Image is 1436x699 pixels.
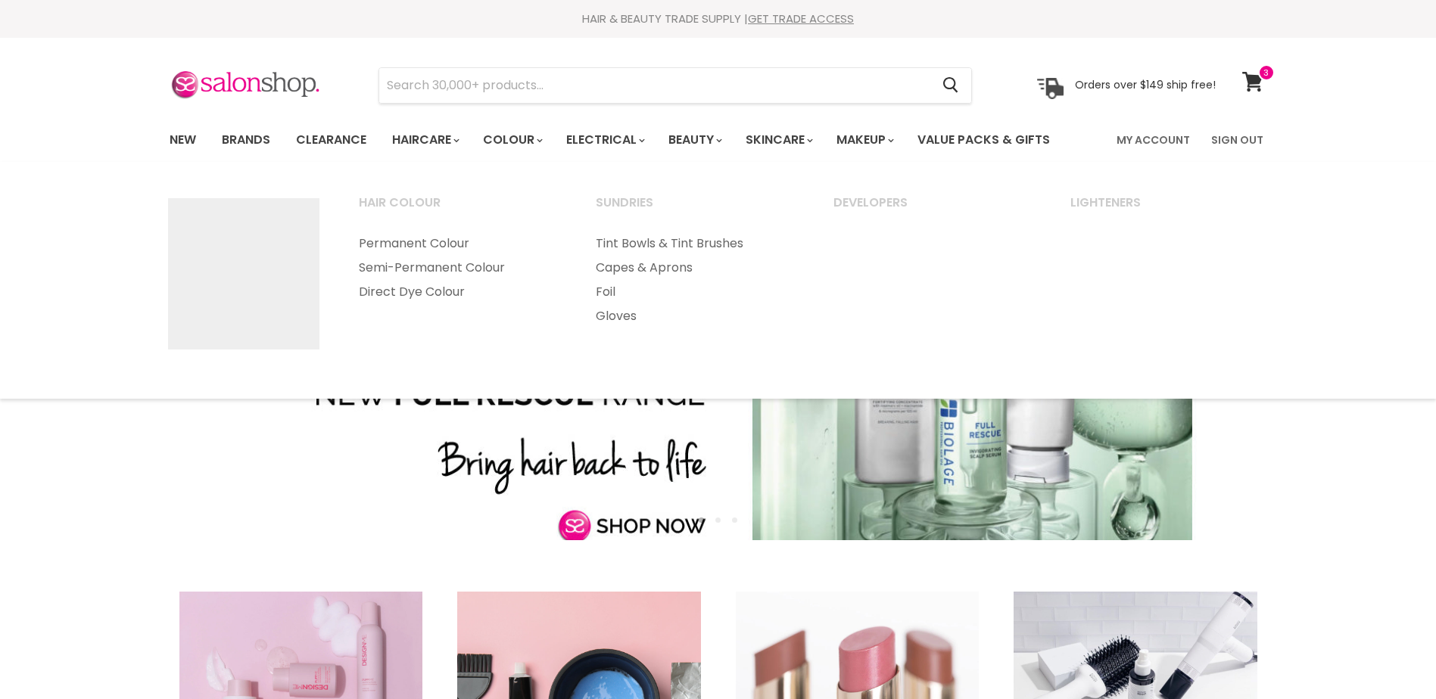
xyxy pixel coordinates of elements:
[734,124,822,156] a: Skincare
[151,11,1286,26] div: HAIR & BEAUTY TRADE SUPPLY |
[158,124,207,156] a: New
[1051,191,1286,228] a: Lighteners
[577,304,811,328] a: Gloves
[1107,124,1199,156] a: My Account
[577,231,811,328] ul: Main menu
[1075,78,1216,92] p: Orders over $149 ship free!
[748,11,854,26] a: GET TRADE ACCESS
[732,517,737,523] li: Page dot 3
[931,68,971,103] button: Search
[381,124,469,156] a: Haircare
[1202,124,1272,156] a: Sign Out
[1360,628,1421,684] iframe: Gorgias live chat messenger
[657,124,731,156] a: Beauty
[340,256,575,280] a: Semi-Permanent Colour
[715,517,721,523] li: Page dot 2
[555,124,654,156] a: Electrical
[285,124,378,156] a: Clearance
[577,256,811,280] a: Capes & Aprons
[906,124,1061,156] a: Value Packs & Gifts
[158,118,1085,162] ul: Main menu
[825,124,903,156] a: Makeup
[210,124,282,156] a: Brands
[815,191,1049,228] a: Developers
[577,191,811,228] a: Sundries
[340,231,575,256] a: Permanent Colour
[379,68,931,103] input: Search
[577,231,811,256] a: Tint Bowls & Tint Brushes
[472,124,552,156] a: Colour
[699,517,704,523] li: Page dot 1
[340,191,575,228] a: Hair Colour
[340,280,575,304] a: Direct Dye Colour
[378,67,972,104] form: Product
[340,231,575,304] ul: Main menu
[577,280,811,304] a: Foil
[151,118,1286,162] nav: Main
